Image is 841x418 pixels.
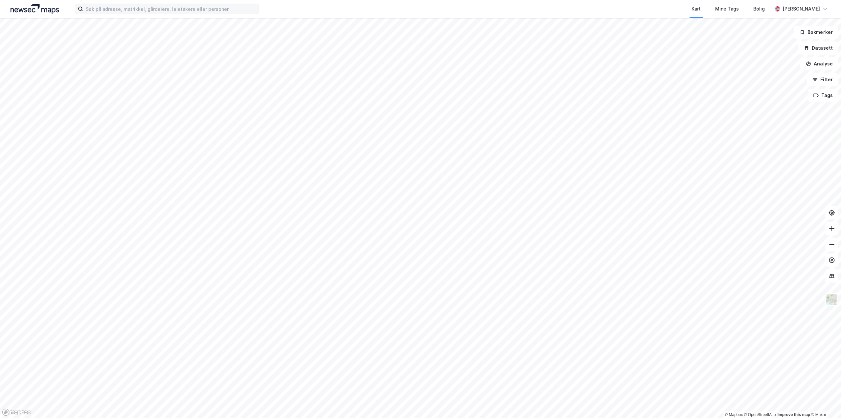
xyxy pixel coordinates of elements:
[808,386,841,418] iframe: Chat Widget
[826,293,838,306] img: Z
[11,4,59,14] img: logo.a4113a55bc3d86da70a041830d287a7e.svg
[808,89,838,102] button: Tags
[783,5,820,13] div: [PERSON_NAME]
[778,412,810,417] a: Improve this map
[2,408,31,416] a: Mapbox homepage
[725,412,743,417] a: Mapbox
[692,5,701,13] div: Kart
[753,5,765,13] div: Bolig
[715,5,739,13] div: Mine Tags
[794,26,838,39] button: Bokmerker
[798,41,838,55] button: Datasett
[807,73,838,86] button: Filter
[744,412,776,417] a: OpenStreetMap
[83,4,259,14] input: Søk på adresse, matrikkel, gårdeiere, leietakere eller personer
[800,57,838,70] button: Analyse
